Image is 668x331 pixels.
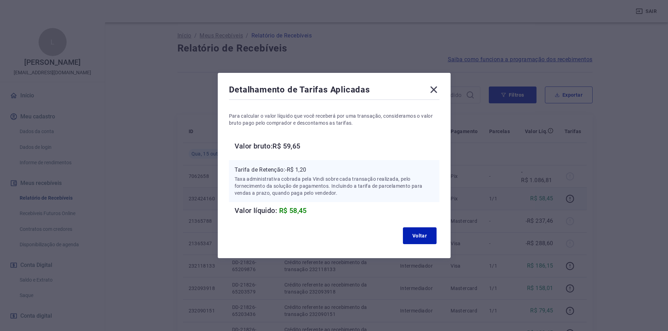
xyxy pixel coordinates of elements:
p: Tarifa de Retenção: -R$ 1,20 [235,166,434,174]
button: Voltar [403,227,437,244]
h6: Valor líquido: [235,205,439,216]
p: Para calcular o valor líquido que você receberá por uma transação, consideramos o valor bruto pag... [229,112,439,126]
h6: Valor bruto: R$ 59,65 [235,140,439,152]
span: R$ 58,45 [279,206,307,215]
p: Taxa administrativa cobrada pela Vindi sobre cada transação realizada, pelo fornecimento da soluç... [235,175,434,196]
div: Detalhamento de Tarifas Aplicadas [229,84,439,98]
